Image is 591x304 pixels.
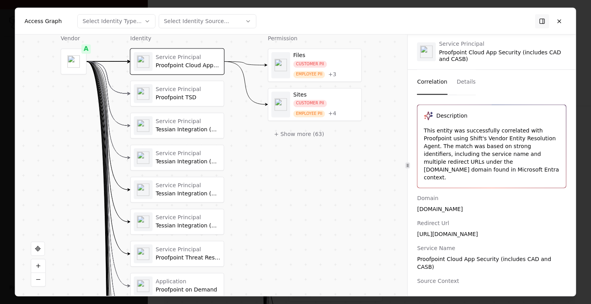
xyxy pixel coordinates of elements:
div: CUSTOMER PII [293,100,327,107]
button: Correlation [417,70,447,95]
div: Sites [293,91,358,98]
div: Service Principal [156,246,220,253]
button: Select Identity Type... [77,14,156,28]
div: Service Principal [156,86,220,93]
div: Tessian Integration (Directory Sync) [156,222,220,229]
div: Identity [130,34,224,42]
div: Proofpoint Threat Response TRAP [156,254,220,261]
div: Select Identity Type... [82,17,141,25]
div: Service Principal [156,150,220,157]
button: + Show more (63) [268,127,330,141]
div: CUSTOMER PII [293,61,327,68]
div: Service Principal [156,182,220,189]
img: entra [420,46,433,58]
div: + 3 [328,71,337,78]
div: Application [156,278,220,285]
div: Redirect Url [417,219,566,227]
div: This entity was successfully correlated with Proofpoint using Shift's Vendor Entity Resolution Ag... [424,127,560,181]
div: Permission [268,34,362,42]
div: Tessian Integration (Mailbox Live Syncing) [156,126,220,133]
div: EMPLOYEE PII [293,110,325,118]
div: Service Principal [156,54,220,61]
div: Service Principal [439,41,566,48]
button: +3 [328,71,337,78]
div: Service Name [417,244,566,252]
div: Access Graph [25,17,62,25]
div: A [81,44,91,54]
div: Domain [417,194,566,202]
div: Tessian Integration (Mailbox Actions) [156,190,220,197]
div: + 4 [328,110,337,117]
div: Tessian Integration (Mailbox Protection) [156,158,220,165]
button: +4 [328,110,337,117]
div: [URL][DOMAIN_NAME] [417,230,566,238]
div: Files [293,52,358,59]
div: Proofpoint TSD [156,94,220,101]
div: Service Principal [156,214,220,221]
div: Source Context [417,277,566,285]
div: Service Principal [156,118,220,125]
div: Vendor [61,34,86,42]
div: Proofpoint Cloud App Security (includes CAD and CASB) [439,41,566,63]
div: Description [436,112,467,120]
div: EMPLOYEE PII [293,71,325,78]
div: [DOMAIN_NAME] [417,205,566,213]
button: Select Identity Source... [159,14,256,28]
div: Select Identity Source... [164,17,229,25]
div: Proofpoint Cloud App Security (includes CAD and CASB) [156,62,220,69]
div: Proofpoint Cloud App Security (includes CAD and CASB) [417,255,566,271]
div: Proofpoint on Demand [156,286,220,293]
button: Details [457,70,476,95]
